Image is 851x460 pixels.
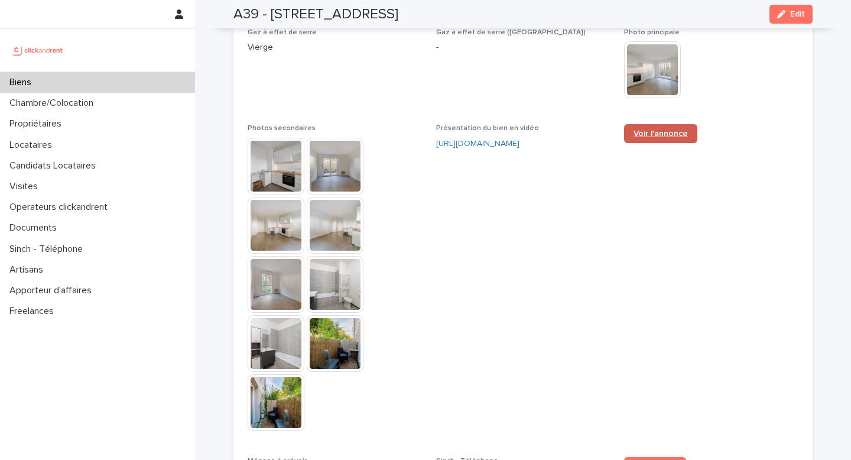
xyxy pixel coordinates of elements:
a: Voir l'annonce [624,124,697,143]
p: - [436,41,610,54]
span: Gaz à effet de serre [248,29,317,36]
h2: A39 - [STREET_ADDRESS] [233,6,398,23]
span: Gaz à effet de serre ([GEOGRAPHIC_DATA]) [436,29,586,36]
a: [URL][DOMAIN_NAME] [436,140,519,148]
p: Vierge [248,41,422,54]
span: Voir l'annonce [634,129,688,138]
p: Candidats Locataires [5,160,105,171]
span: Présentation du bien en vidéo [436,125,539,132]
p: Freelances [5,306,63,317]
p: Apporteur d'affaires [5,285,101,296]
img: UCB0brd3T0yccxBKYDjQ [9,38,67,62]
p: Biens [5,77,41,88]
p: Documents [5,222,66,234]
p: Sinch - Téléphone [5,244,92,255]
button: Edit [769,5,813,24]
span: Photos secondaires [248,125,316,132]
p: Artisans [5,264,53,276]
p: Operateurs clickandrent [5,202,117,213]
span: Photo principale [624,29,680,36]
span: Edit [790,10,805,18]
p: Locataires [5,140,61,151]
p: Propriétaires [5,118,71,129]
p: Chambre/Colocation [5,98,103,109]
p: Visites [5,181,47,192]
